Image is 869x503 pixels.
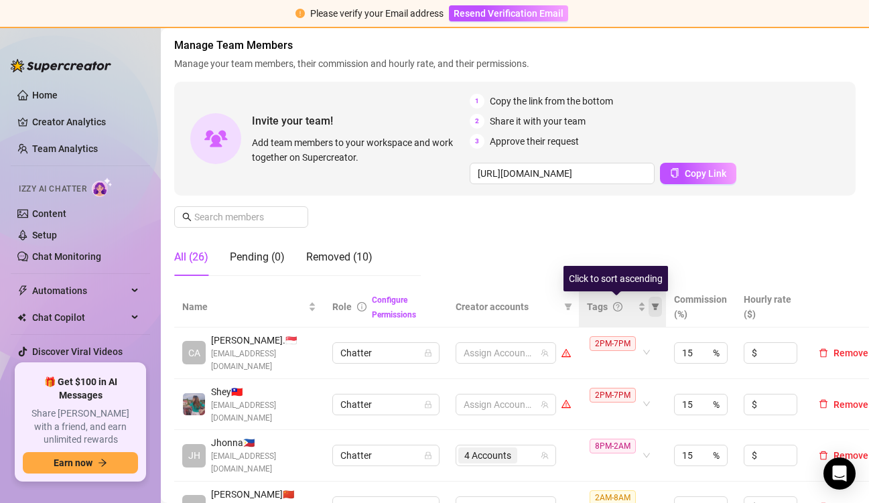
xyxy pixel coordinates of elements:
[490,134,579,149] span: Approve their request
[174,249,208,265] div: All (26)
[306,249,373,265] div: Removed (10)
[32,90,58,100] a: Home
[833,348,868,358] span: Remove
[182,299,306,314] span: Name
[32,143,98,154] a: Team Analytics
[490,94,613,109] span: Copy the link from the bottom
[541,349,549,357] span: team
[424,451,432,459] span: lock
[590,388,636,403] span: 2PM-7PM
[340,343,431,363] span: Chatter
[17,285,28,296] span: thunderbolt
[32,230,57,240] a: Setup
[666,287,736,328] th: Commission (%)
[372,295,416,319] a: Configure Permissions
[23,452,138,474] button: Earn nowarrow-right
[23,407,138,447] span: Share [PERSON_NAME] with a friend, and earn unlimited rewards
[54,457,92,468] span: Earn now
[470,94,484,109] span: 1
[651,303,659,311] span: filter
[563,266,668,291] div: Click to sort ascending
[470,114,484,129] span: 2
[561,297,575,317] span: filter
[823,457,856,490] div: Open Intercom Messenger
[464,448,511,463] span: 4 Accounts
[613,302,622,311] span: question-circle
[174,287,324,328] th: Name
[310,6,444,21] div: Please verify your Email address
[490,114,586,129] span: Share it with your team
[230,249,285,265] div: Pending (0)
[211,348,316,373] span: [EMAIL_ADDRESS][DOMAIN_NAME]
[211,487,316,502] span: [PERSON_NAME] 🇨🇳
[98,458,107,468] span: arrow-right
[819,399,828,409] span: delete
[357,302,366,311] span: info-circle
[454,8,563,19] span: Resend Verification Email
[182,212,192,222] span: search
[564,303,572,311] span: filter
[590,439,636,453] span: 8PM-2AM
[649,297,662,317] span: filter
[211,450,316,476] span: [EMAIL_ADDRESS][DOMAIN_NAME]
[685,168,726,179] span: Copy Link
[32,111,139,133] a: Creator Analytics
[32,280,127,301] span: Automations
[819,451,828,460] span: delete
[449,5,568,21] button: Resend Verification Email
[194,210,289,224] input: Search members
[424,401,432,409] span: lock
[11,59,111,72] img: logo-BBDzfeDw.svg
[819,348,828,358] span: delete
[211,399,316,425] span: [EMAIL_ADDRESS][DOMAIN_NAME]
[183,393,205,415] img: Shey
[833,450,868,461] span: Remove
[32,251,101,262] a: Chat Monitoring
[561,348,571,358] span: warning
[470,134,484,149] span: 3
[332,301,352,312] span: Role
[660,163,736,184] button: Copy Link
[23,376,138,402] span: 🎁 Get $100 in AI Messages
[211,384,316,399] span: Shey 🇹🇼
[590,336,636,351] span: 2PM-7PM
[174,38,856,54] span: Manage Team Members
[188,448,200,463] span: JH
[541,451,549,459] span: team
[252,113,470,129] span: Invite your team!
[833,399,868,410] span: Remove
[174,56,856,71] span: Manage your team members, their commission and hourly rate, and their permissions.
[32,208,66,219] a: Content
[670,168,679,177] span: copy
[424,349,432,357] span: lock
[458,447,517,463] span: 4 Accounts
[211,333,316,348] span: [PERSON_NAME]. 🇸🇬
[456,299,559,314] span: Creator accounts
[252,135,464,165] span: Add team members to your workspace and work together on Supercreator.
[736,287,805,328] th: Hourly rate ($)
[340,445,431,465] span: Chatter
[188,346,200,360] span: CA
[340,394,431,415] span: Chatter
[32,307,127,328] span: Chat Copilot
[19,183,86,196] span: Izzy AI Chatter
[561,399,571,409] span: warning
[92,177,113,197] img: AI Chatter
[541,401,549,409] span: team
[295,9,305,18] span: exclamation-circle
[32,346,123,357] a: Discover Viral Videos
[587,299,608,314] span: Tags
[211,435,316,450] span: Jhonna 🇵🇭
[17,313,26,322] img: Chat Copilot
